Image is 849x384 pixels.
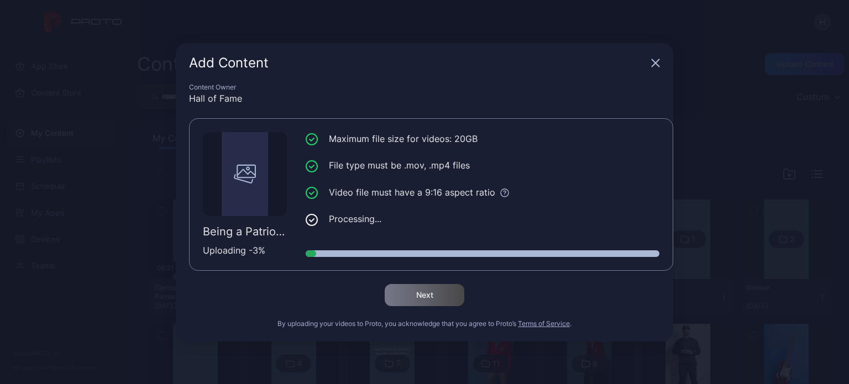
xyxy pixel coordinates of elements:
[416,291,433,299] div: Next
[306,212,659,226] li: Processing...
[189,83,660,92] div: Content Owner
[203,225,287,238] div: Being a Patriot v9.4.mp4
[306,186,659,199] li: Video file must have a 9:16 aspect ratio
[189,92,660,105] div: Hall of Fame
[306,132,659,146] li: Maximum file size for videos: 20GB
[189,319,660,328] div: By uploading your videos to Proto, you acknowledge that you agree to Proto’s .
[306,159,659,172] li: File type must be .mov, .mp4 files
[189,56,647,70] div: Add Content
[203,244,287,257] div: Uploading - 3 %
[518,319,570,328] button: Terms of Service
[385,284,464,306] button: Next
